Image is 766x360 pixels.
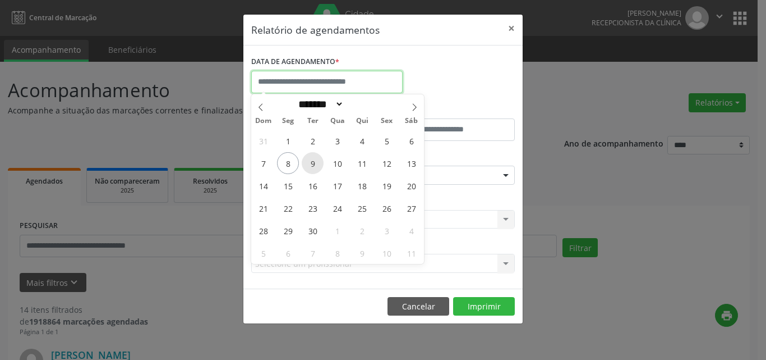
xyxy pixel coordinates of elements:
span: Setembro 27, 2025 [400,197,422,219]
span: Outubro 5, 2025 [252,242,274,264]
label: DATA DE AGENDAMENTO [251,53,339,71]
span: Setembro 11, 2025 [351,152,373,174]
span: Setembro 26, 2025 [376,197,398,219]
span: Setembro 23, 2025 [302,197,324,219]
span: Setembro 14, 2025 [252,175,274,197]
span: Setembro 25, 2025 [351,197,373,219]
span: Outubro 8, 2025 [326,242,348,264]
span: Ter [301,117,325,125]
span: Setembro 17, 2025 [326,175,348,197]
span: Outubro 10, 2025 [376,242,398,264]
span: Setembro 6, 2025 [400,130,422,152]
span: Outubro 1, 2025 [326,220,348,241]
span: Outubro 9, 2025 [351,242,373,264]
span: Setembro 12, 2025 [376,152,398,174]
span: Setembro 3, 2025 [326,130,348,152]
span: Setembro 19, 2025 [376,175,398,197]
span: Qui [350,117,375,125]
span: Setembro 8, 2025 [277,152,299,174]
span: Outubro 4, 2025 [400,220,422,241]
span: Outubro 3, 2025 [376,220,398,241]
span: Seg [276,117,301,125]
span: Sex [375,117,399,125]
span: Sáb [399,117,424,125]
span: Setembro 18, 2025 [351,175,373,197]
span: Setembro 24, 2025 [326,197,348,219]
span: Agosto 31, 2025 [252,130,274,152]
span: Setembro 5, 2025 [376,130,398,152]
span: Setembro 16, 2025 [302,175,324,197]
span: Setembro 29, 2025 [277,220,299,241]
select: Month [294,98,344,110]
span: Setembro 28, 2025 [252,220,274,241]
span: Setembro 4, 2025 [351,130,373,152]
input: Year [344,98,381,110]
h5: Relatório de agendamentos [251,22,380,37]
button: Close [500,15,523,42]
label: ATÉ [386,101,515,119]
span: Outubro 6, 2025 [277,242,299,264]
span: Dom [251,117,276,125]
button: Imprimir [453,297,515,316]
span: Setembro 22, 2025 [277,197,299,219]
span: Setembro 7, 2025 [252,152,274,174]
span: Outubro 2, 2025 [351,220,373,241]
span: Setembro 15, 2025 [277,175,299,197]
span: Setembro 10, 2025 [326,152,348,174]
span: Setembro 1, 2025 [277,130,299,152]
button: Cancelar [387,297,449,316]
span: Setembro 20, 2025 [400,175,422,197]
span: Setembro 9, 2025 [302,152,324,174]
span: Qua [325,117,350,125]
span: Setembro 2, 2025 [302,130,324,152]
span: Setembro 21, 2025 [252,197,274,219]
span: Setembro 30, 2025 [302,220,324,241]
span: Outubro 7, 2025 [302,242,324,264]
span: Setembro 13, 2025 [400,152,422,174]
span: Outubro 11, 2025 [400,242,422,264]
